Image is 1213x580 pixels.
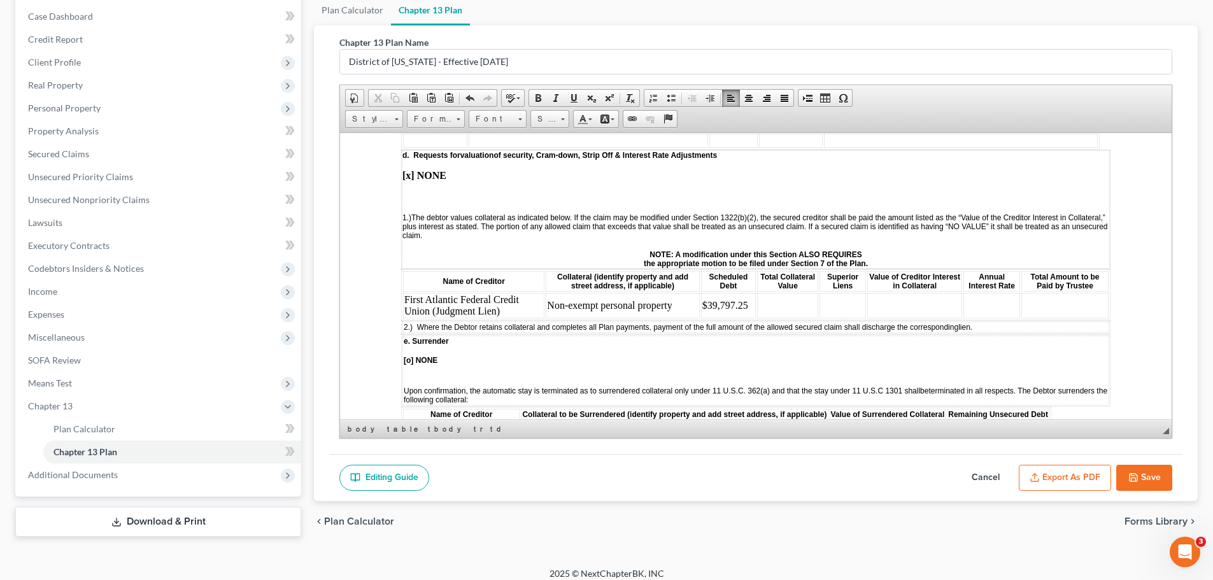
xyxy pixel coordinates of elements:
[28,34,83,45] span: Credit Report
[404,90,422,106] a: Paste
[361,160,416,185] td: $39,797.25
[340,133,1172,420] iframe: Rich Text Editor, document-ckeditor
[407,110,465,128] a: Format
[776,90,793,106] a: Justify
[1196,537,1206,547] span: 3
[596,111,618,127] a: Background Color
[182,277,486,286] span: Collateral to be Surrendered (identify property and add street address, if applicable)
[440,90,458,106] a: Paste from Word
[314,516,324,527] i: chevron_left
[600,90,618,106] a: Superscript
[491,277,605,286] span: Value of Surrendered Collateral
[1124,516,1198,527] button: Forms Library chevron_right
[28,332,85,343] span: Miscellaneous
[565,90,583,106] a: Underline
[621,90,639,106] a: Remove Format
[18,349,301,372] a: SOFA Review
[43,418,301,441] a: Plan Calculator
[28,80,83,90] span: Real Property
[547,90,565,106] a: Italic
[488,423,507,435] a: td element
[90,277,152,286] span: Name of Creditor
[529,90,547,106] a: Bold
[28,400,73,411] span: Chapter 13
[28,309,64,320] span: Expenses
[64,253,580,262] span: Upon confirmation, the automatic stay is terminated as to surrendered collateral only under 11 U....
[28,194,150,205] span: Unsecured Nonpriority Claims
[28,148,89,159] span: Secured Claims
[339,36,429,49] label: Chapter 13 Plan Name
[18,120,301,143] a: Property Analysis
[28,103,101,113] span: Personal Property
[722,90,740,106] a: Align Left
[345,110,403,128] a: Styles
[385,423,424,435] a: table element
[580,253,588,262] span: be
[28,57,81,67] span: Client Profile
[18,211,301,234] a: Lawsuits
[369,90,387,106] a: Cut
[28,217,62,228] span: Lawsuits
[644,90,662,106] a: Insert/Remove Numbered List
[422,90,440,106] a: Paste as plain text
[618,190,630,199] span: lien
[15,507,301,537] a: Download & Print
[958,465,1014,492] button: Cancel
[64,204,109,213] strong: e. Surrender
[340,50,1172,74] input: Enter name...
[28,171,133,182] span: Unsecured Priority Claims
[420,139,475,157] span: Total Collateral Value
[487,139,518,157] span: Superior Liens
[28,469,118,480] span: Additional Documents
[64,223,97,232] strong: [o] NONE
[758,90,776,106] a: Align Right
[408,111,452,127] span: Format
[18,166,301,188] a: Unsecured Priority Claims
[530,110,569,128] a: Size
[574,111,596,127] a: Text Color
[641,111,659,127] a: Unlink
[28,355,81,365] span: SOFA Review
[659,111,677,127] a: Anchor
[623,111,641,127] a: Link
[701,90,719,106] a: Increase Indent
[608,277,708,286] span: Remaining Unsecured Debt
[369,139,408,157] span: Scheduled Debt
[64,190,618,199] span: 2.) Where the Debtor retains collateral and completes all Plan payments, payment of the full amou...
[529,139,620,157] span: Value of Creditor Interest in Collateral
[63,160,204,185] td: First Atlantic Federal Credit Union (Judgment Lien)
[1188,516,1198,527] i: chevron_right
[18,234,301,257] a: Executory Contracts
[1124,516,1188,527] span: Forms Library
[469,111,514,127] span: Font
[834,90,852,106] a: Insert Special Character
[691,139,760,157] span: Total Amount to be Paid by Trustee
[28,11,93,22] span: Case Dashboard
[324,516,394,527] span: Plan Calculator
[18,28,301,51] a: Credit Report
[1019,465,1111,492] button: Export as PDF
[28,263,144,274] span: Codebtors Insiders & Notices
[1163,428,1169,434] span: Resize
[314,516,394,527] button: chevron_left Plan Calculator
[18,5,301,28] a: Case Dashboard
[53,423,115,434] span: Plan Calculator
[339,465,429,492] a: Editing Guide
[798,90,816,106] a: Insert Page Break for Printing
[816,90,834,106] a: Table
[28,378,72,388] span: Means Test
[425,423,470,435] a: tbody element
[469,110,527,128] a: Font
[1116,465,1172,492] button: Save
[1170,537,1200,567] iframe: Intercom live chat
[387,90,404,106] a: Copy
[64,253,767,271] span: terminated in all respects. The Debtor surrenders the following collateral:
[502,90,524,106] a: Spell Checker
